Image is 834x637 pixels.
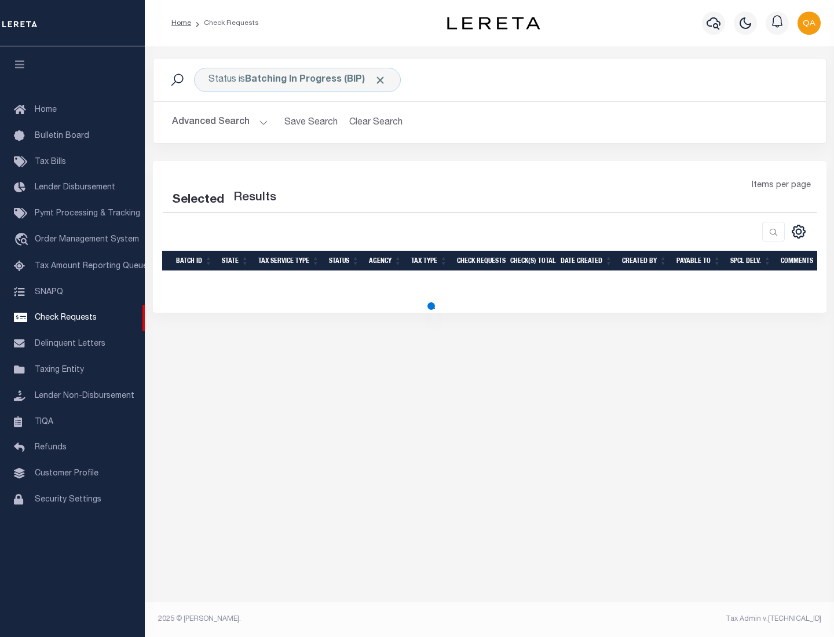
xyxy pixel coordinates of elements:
[752,180,811,192] span: Items per page
[364,251,407,271] th: Agency
[35,184,115,192] span: Lender Disbursement
[35,132,89,140] span: Bulletin Board
[35,106,57,114] span: Home
[452,251,506,271] th: Check Requests
[35,392,134,400] span: Lender Non-Disbursement
[191,18,259,28] li: Check Requests
[498,614,821,624] div: Tax Admin v.[TECHNICAL_ID]
[617,251,672,271] th: Created By
[35,288,63,296] span: SNAPQ
[171,20,191,27] a: Home
[171,251,217,271] th: Batch Id
[407,251,452,271] th: Tax Type
[254,251,324,271] th: Tax Service Type
[172,111,268,134] button: Advanced Search
[35,470,98,478] span: Customer Profile
[324,251,364,271] th: Status
[35,314,97,322] span: Check Requests
[776,251,828,271] th: Comments
[172,191,224,210] div: Selected
[277,111,345,134] button: Save Search
[672,251,726,271] th: Payable To
[35,366,84,374] span: Taxing Entity
[447,17,540,30] img: logo-dark.svg
[35,444,67,452] span: Refunds
[556,251,617,271] th: Date Created
[35,262,148,270] span: Tax Amount Reporting Queue
[35,340,105,348] span: Delinquent Letters
[149,614,490,624] div: 2025 © [PERSON_NAME].
[726,251,776,271] th: Spcl Delv.
[14,233,32,248] i: travel_explore
[35,496,101,504] span: Security Settings
[217,251,254,271] th: State
[35,418,53,426] span: TIQA
[35,158,66,166] span: Tax Bills
[345,111,408,134] button: Clear Search
[35,236,139,244] span: Order Management System
[506,251,556,271] th: Check(s) Total
[245,75,386,85] b: Batching In Progress (BIP)
[233,189,276,207] label: Results
[194,68,401,92] div: Click to Edit
[374,74,386,86] span: Click to Remove
[798,12,821,35] img: svg+xml;base64,PHN2ZyB4bWxucz0iaHR0cDovL3d3dy53My5vcmcvMjAwMC9zdmciIHBvaW50ZXItZXZlbnRzPSJub25lIi...
[35,210,140,218] span: Pymt Processing & Tracking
